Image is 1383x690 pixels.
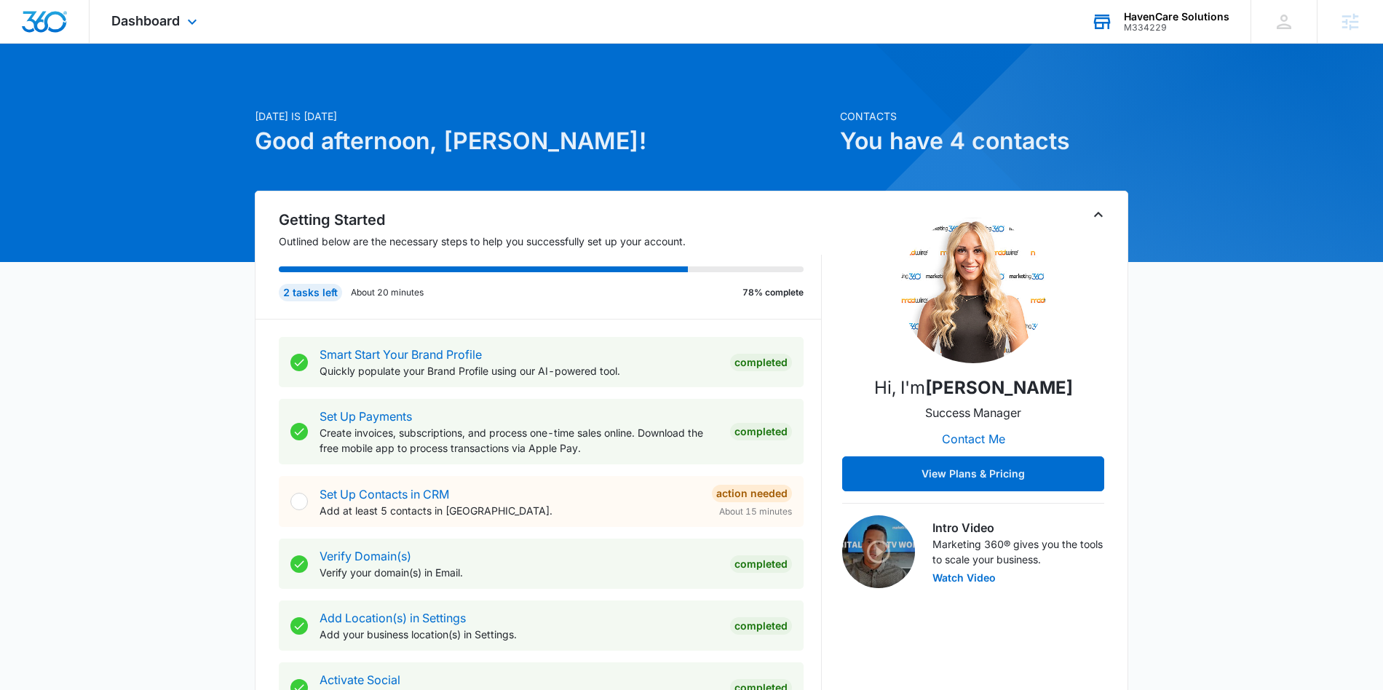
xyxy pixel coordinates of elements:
a: Smart Start Your Brand Profile [320,347,482,362]
p: [DATE] is [DATE] [255,108,831,124]
h1: Good afternoon, [PERSON_NAME]! [255,124,831,159]
a: Add Location(s) in Settings [320,611,466,625]
a: Set Up Contacts in CRM [320,487,449,501]
p: Add at least 5 contacts in [GEOGRAPHIC_DATA]. [320,503,700,518]
h1: You have 4 contacts [840,124,1128,159]
p: Hi, I'm [874,375,1073,401]
a: Verify Domain(s) [320,549,411,563]
div: Completed [730,423,792,440]
p: Create invoices, subscriptions, and process one-time sales online. Download the free mobile app t... [320,425,718,456]
p: Add your business location(s) in Settings. [320,627,718,642]
p: 78% complete [742,286,804,299]
h3: Intro Video [932,519,1104,536]
p: Marketing 360® gives you the tools to scale your business. [932,536,1104,567]
button: Toggle Collapse [1090,206,1107,223]
div: 2 tasks left [279,284,342,301]
span: Dashboard [111,13,180,28]
p: About 20 minutes [351,286,424,299]
a: Activate Social [320,673,400,687]
div: account id [1124,23,1229,33]
h2: Getting Started [279,209,822,231]
div: account name [1124,11,1229,23]
a: Set Up Payments [320,409,412,424]
div: Completed [730,354,792,371]
p: Outlined below are the necessary steps to help you successfully set up your account. [279,234,822,249]
img: Intro Video [842,515,915,588]
p: Success Manager [925,404,1021,421]
button: Contact Me [927,421,1020,456]
div: Completed [730,555,792,573]
p: Quickly populate your Brand Profile using our AI-powered tool. [320,363,718,378]
img: Madison Ruff [900,218,1046,363]
p: Contacts [840,108,1128,124]
button: View Plans & Pricing [842,456,1104,491]
div: Completed [730,617,792,635]
span: About 15 minutes [719,505,792,518]
button: Watch Video [932,573,996,583]
strong: [PERSON_NAME] [925,377,1073,398]
p: Verify your domain(s) in Email. [320,565,718,580]
div: Action Needed [712,485,792,502]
